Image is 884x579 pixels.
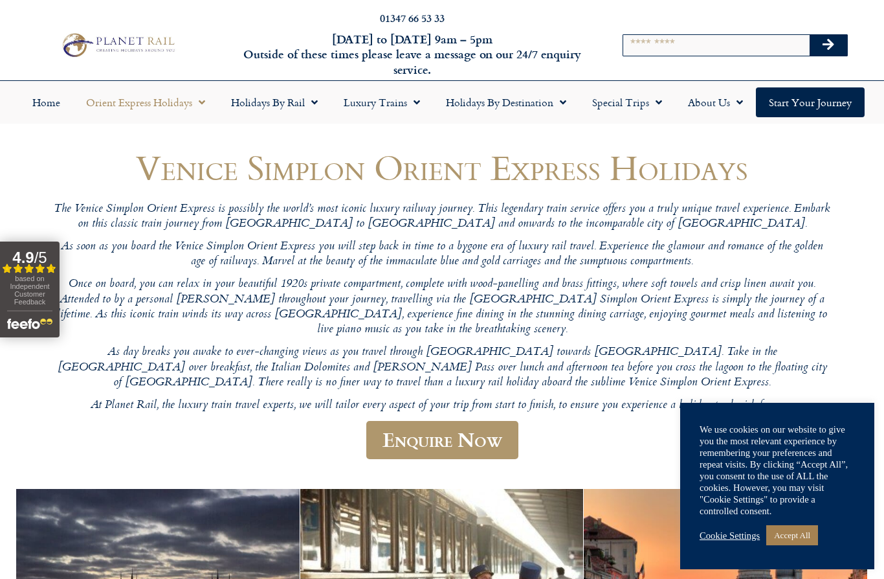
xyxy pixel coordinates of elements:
[700,530,760,541] a: Cookie Settings
[218,87,331,117] a: Holidays by Rail
[766,525,818,545] a: Accept All
[6,87,878,117] nav: Menu
[433,87,579,117] a: Holidays by Destination
[331,87,433,117] a: Luxury Trains
[54,148,830,187] h1: Venice Simplon Orient Express Holidays
[366,421,518,459] a: Enquire Now
[756,87,865,117] a: Start your Journey
[675,87,756,117] a: About Us
[54,202,830,233] p: The Venice Simplon Orient Express is possibly the world’s most iconic luxury railway journey. Thi...
[73,87,218,117] a: Orient Express Holidays
[19,87,73,117] a: Home
[54,240,830,270] p: As soon as you board the Venice Simplon Orient Express you will step back in time to a bygone era...
[380,10,445,25] a: 01347 66 53 33
[239,32,586,77] h6: [DATE] to [DATE] 9am – 5pm Outside of these times please leave a message on our 24/7 enquiry serv...
[810,35,847,56] button: Search
[58,30,179,60] img: Planet Rail Train Holidays Logo
[54,398,830,413] p: At Planet Rail, the luxury train travel experts, we will tailor every aspect of your trip from st...
[54,277,830,337] p: Once on board, you can relax in your beautiful 1920s private compartment, complete with wood-pane...
[700,424,855,517] div: We use cookies on our website to give you the most relevant experience by remembering your prefer...
[54,345,830,391] p: As day breaks you awake to ever-changing views as you travel through [GEOGRAPHIC_DATA] towards [G...
[579,87,675,117] a: Special Trips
